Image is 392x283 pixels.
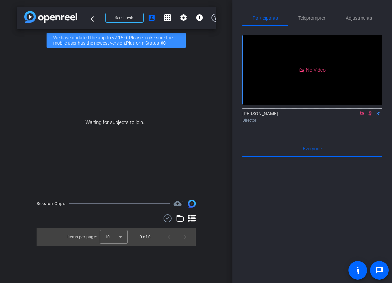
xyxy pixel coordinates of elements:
[253,16,278,20] span: Participants
[188,200,196,208] img: Session clips
[177,229,193,245] button: Next page
[375,266,383,274] mat-icon: message
[196,14,203,22] mat-icon: info
[47,33,186,48] div: We have updated the app to v2.15.0. Please make sure the mobile user has the newest version.
[242,110,382,123] div: [PERSON_NAME]
[161,229,177,245] button: Previous page
[174,200,184,208] span: Destinations for your clips
[89,15,97,23] mat-icon: arrow_back
[174,200,182,208] mat-icon: cloud_upload
[126,40,159,46] a: Platform Status
[24,11,77,23] img: app-logo
[180,14,188,22] mat-icon: settings
[346,16,372,20] span: Adjustments
[148,14,156,22] mat-icon: account_box
[105,13,144,23] button: Send invite
[306,67,326,73] span: No Video
[37,200,65,207] div: Session Clips
[164,14,172,22] mat-icon: grid_on
[115,15,134,20] span: Send invite
[140,234,151,240] div: 0 of 0
[298,16,326,20] span: Teleprompter
[182,200,184,206] span: 1
[303,146,322,151] span: Everyone
[354,266,362,274] mat-icon: accessibility
[161,40,166,46] mat-icon: highlight_off
[17,52,216,193] div: Waiting for subjects to join...
[242,117,382,123] div: Director
[67,234,97,240] div: Items per page:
